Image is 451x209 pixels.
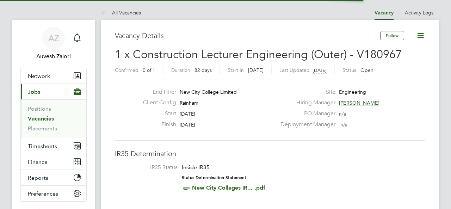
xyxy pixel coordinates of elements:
[115,67,138,73] label: Confirmed
[28,125,57,132] a: Placements
[21,186,86,201] button: Preferences
[21,99,86,138] div: Jobs
[137,121,176,128] label: Finish
[28,115,54,122] a: Vacancies
[182,164,210,171] span: Inside IR35
[21,170,86,185] button: Reports
[48,33,59,43] span: AZ
[276,110,335,117] label: PO Manager
[405,10,433,16] a: Activity Logs
[137,88,176,96] label: End Hirer
[21,68,86,84] button: Network
[28,190,58,197] span: Preferences
[28,88,40,95] span: Jobs
[194,67,212,73] span: 82 days
[21,84,86,99] button: Jobs
[143,67,155,73] span: 0 of 1
[375,10,394,16] a: Vacancy
[339,111,346,117] span: n/a
[137,110,176,117] label: Start
[180,111,195,117] span: [DATE]
[21,154,86,170] button: Finance
[340,122,347,128] span: n/a
[28,159,48,165] span: Finance
[339,100,379,106] span: [PERSON_NAME]
[20,52,87,61] span: Auvesh Zalori
[248,67,264,73] span: [DATE]
[180,100,198,106] span: Rainham
[28,143,57,149] span: Timesheets
[380,31,404,40] button: Follow
[228,67,244,73] label: Start In
[276,121,335,128] label: Deployment Manager
[276,99,335,106] label: Hiring Manager
[28,105,51,112] a: Positions
[101,10,141,16] a: All Vacancies
[20,27,87,61] a: AZAuvesh Zalori
[171,67,190,73] label: Duration
[180,122,195,128] span: [DATE]
[115,31,380,40] h3: Vacancy Details
[115,48,402,61] span: 1 x Construction Lecturer Engineering (Outer) - V180967
[21,138,86,154] button: Timesheets
[115,149,425,158] h3: IR35 Determination
[180,89,237,95] span: New City College Limited
[279,67,310,73] label: Last Updated
[182,175,246,180] strong: Status Determination Statement
[192,184,265,191] a: New City Colleges IR... .pdf
[122,164,178,171] label: IR35 Status
[28,73,50,79] span: Network
[360,67,373,73] span: Open
[342,67,356,73] label: Status
[339,89,366,95] span: Engineering
[137,99,176,106] label: Client Config
[276,88,335,96] label: Site
[28,174,48,181] span: Reports
[313,67,327,73] span: [DATE]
